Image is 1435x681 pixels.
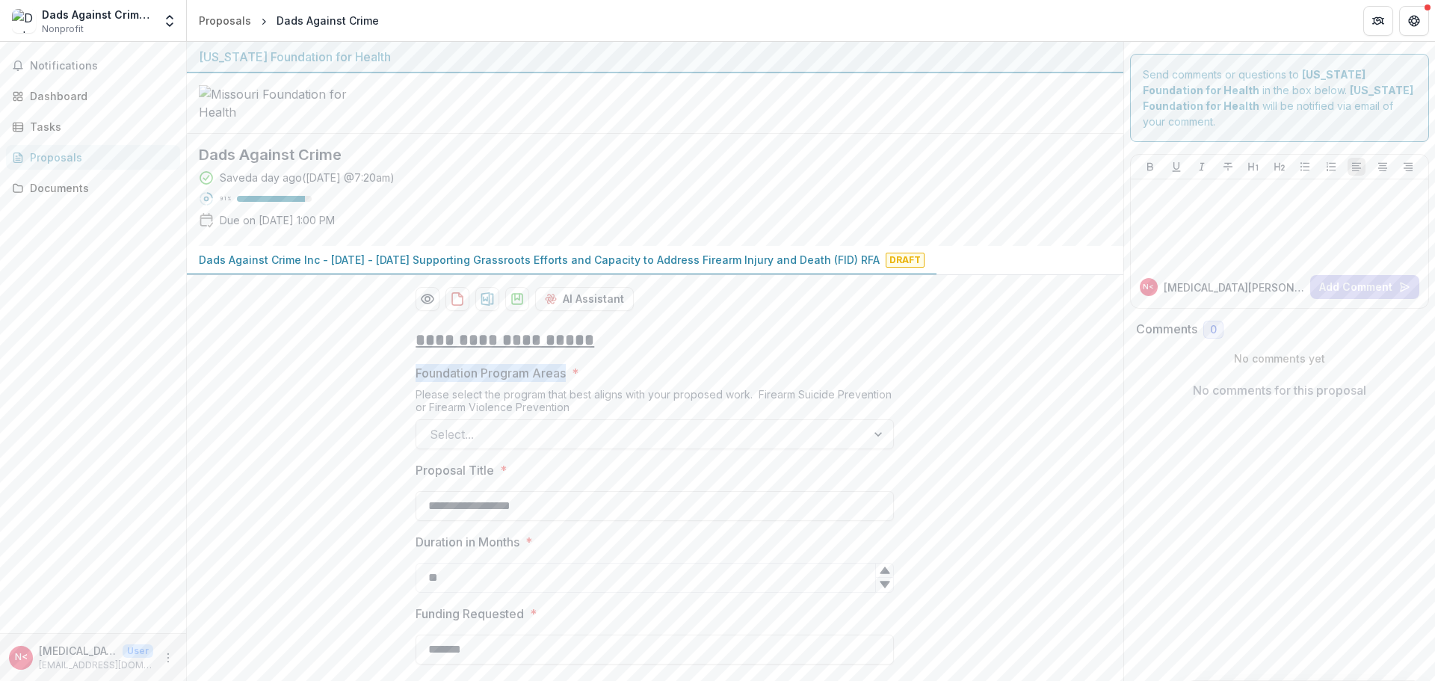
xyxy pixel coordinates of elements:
div: Proposals [30,150,168,165]
div: Saved a day ago ( [DATE] @ 7:20am ) [220,170,395,185]
p: Foundation Program Areas [416,364,566,382]
p: [EMAIL_ADDRESS][DOMAIN_NAME] [39,659,153,672]
div: Send comments or questions to in the box below. will be notified via email of your comment. [1130,54,1430,142]
div: Dads Against Crime [277,13,379,28]
button: AI Assistant [535,287,634,311]
div: Documents [30,180,168,196]
button: Preview 0b0ab2f3-25ed-42f0-99f8-e4c92e27cb5f-0.pdf [416,287,439,311]
button: Notifications [6,54,180,78]
span: Notifications [30,60,174,73]
button: download-proposal [445,287,469,311]
button: Strike [1219,158,1237,176]
button: Get Help [1399,6,1429,36]
button: download-proposal [505,287,529,311]
button: Ordered List [1322,158,1340,176]
span: Draft [886,253,925,268]
button: Italicize [1193,158,1211,176]
nav: breadcrumb [193,10,385,31]
span: 0 [1210,324,1217,336]
p: Dads Against Crime Inc - [DATE] - [DATE] Supporting Grassroots Efforts and Capacity to Address Fi... [199,252,880,268]
a: Proposals [193,10,257,31]
button: Bold [1141,158,1159,176]
button: Add Comment [1310,275,1419,299]
p: [MEDICAL_DATA][PERSON_NAME] <[EMAIL_ADDRESS][DOMAIN_NAME]> <[EMAIL_ADDRESS][DOMAIN_NAME]> [39,643,117,659]
p: No comments yet [1136,351,1424,366]
button: Heading 2 [1271,158,1289,176]
p: 91 % [220,194,231,204]
div: Nikita Harris <nikitah@dadsagainstcrime.org> <nikitah@dadsagainstcrime.org> [15,653,28,662]
p: Funding Requested [416,605,524,623]
button: More [159,649,177,667]
a: Tasks [6,114,180,139]
img: Dads Against Crime Inc [12,9,36,33]
div: Nikita Harris <nikitah@dadsagainstcrime.org> <nikitah@dadsagainstcrime.org> [1143,283,1154,291]
div: Dashboard [30,88,168,104]
button: download-proposal [475,287,499,311]
span: Nonprofit [42,22,84,36]
button: Align Right [1399,158,1417,176]
a: Documents [6,176,180,200]
p: Proposal Title [416,461,494,479]
button: Bullet List [1296,158,1314,176]
button: Underline [1167,158,1185,176]
p: Due on [DATE] 1:00 PM [220,212,335,228]
div: Tasks [30,119,168,135]
p: User [123,644,153,658]
div: Please select the program that best aligns with your proposed work. Firearm Suicide Prevention or... [416,388,894,419]
button: Heading 1 [1244,158,1262,176]
button: Align Center [1374,158,1392,176]
img: Missouri Foundation for Health [199,85,348,121]
a: Dashboard [6,84,180,108]
div: Proposals [199,13,251,28]
p: Duration in Months [416,533,519,551]
button: Open entity switcher [159,6,180,36]
div: Dads Against Crime Inc [42,7,153,22]
h2: Comments [1136,322,1197,336]
p: No comments for this proposal [1193,381,1366,399]
div: [US_STATE] Foundation for Health [199,48,1111,66]
h2: Dads Against Crime [199,146,1087,164]
a: Proposals [6,145,180,170]
button: Align Left [1348,158,1365,176]
button: Partners [1363,6,1393,36]
p: [MEDICAL_DATA][PERSON_NAME] [1164,280,1305,295]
